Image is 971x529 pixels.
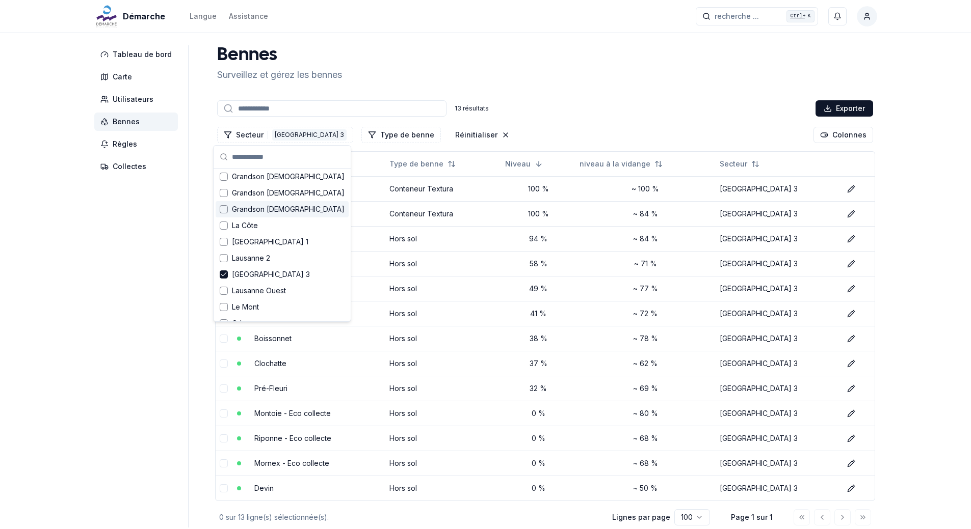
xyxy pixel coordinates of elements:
[716,176,839,201] td: [GEOGRAPHIC_DATA] 3
[385,251,501,276] td: Hors sol
[505,358,572,369] div: 37 %
[499,156,549,172] button: Sorted descending. Click to sort ascending.
[254,359,286,368] a: Clochatte
[385,226,501,251] td: Hors sol
[612,512,670,522] p: Lignes par page
[505,483,572,493] div: 0 %
[385,201,501,226] td: Conteneur Textura
[716,476,839,500] td: [GEOGRAPHIC_DATA] 3
[385,276,501,301] td: Hors sol
[580,483,711,493] div: ~ 50 %
[113,49,172,60] span: Tableau de bord
[94,90,182,108] a: Utilisateurs
[220,384,228,393] button: select-row
[389,159,443,169] span: Type de benne
[94,45,182,64] a: Tableau de bord
[254,459,329,467] a: Mornex - Eco collecte
[232,188,345,198] span: Grandson [DEMOGRAPHIC_DATA]
[580,184,711,194] div: ~ 100 %
[123,10,165,22] span: Démarche
[219,512,596,522] div: 0 sur 13 ligne(s) sélectionnée(s).
[385,401,501,426] td: Hors sol
[505,234,572,244] div: 94 %
[580,284,711,294] div: ~ 77 %
[716,401,839,426] td: [GEOGRAPHIC_DATA] 3
[580,458,711,468] div: ~ 68 %
[505,184,572,194] div: 100 %
[580,333,711,344] div: ~ 78 %
[696,7,818,25] button: recherche ...Ctrl+K
[272,129,347,141] div: [GEOGRAPHIC_DATA] 3
[94,10,169,22] a: Démarche
[715,11,759,21] span: recherche ...
[385,176,501,201] td: Conteneur Textura
[726,512,777,522] div: Page 1 sur 1
[580,209,711,219] div: ~ 84 %
[113,117,140,127] span: Bennes
[232,220,258,231] span: La Côte
[716,326,839,351] td: [GEOGRAPHIC_DATA] 3
[385,476,501,500] td: Hors sol
[217,68,342,82] p: Surveillez et gérez les bennes
[220,335,228,343] button: select-row
[505,383,572,394] div: 32 %
[361,127,441,143] button: Filtrer les lignes
[505,209,572,219] div: 100 %
[505,333,572,344] div: 38 %
[113,161,146,172] span: Collectes
[580,259,711,269] div: ~ 71 %
[217,127,353,143] button: Filtrer les lignes
[580,433,711,443] div: ~ 68 %
[385,451,501,476] td: Hors sol
[113,139,137,149] span: Règles
[229,10,268,22] a: Assistance
[505,284,572,294] div: 49 %
[580,358,711,369] div: ~ 62 %
[94,68,182,86] a: Carte
[716,426,839,451] td: [GEOGRAPHIC_DATA] 3
[254,484,274,492] a: Devin
[385,376,501,401] td: Hors sol
[232,318,249,328] span: Orbe
[505,259,572,269] div: 58 %
[232,286,286,296] span: Lausanne Ouest
[505,433,572,443] div: 0 %
[94,4,119,29] img: Démarche Logo
[383,156,462,172] button: Not sorted. Click to sort ascending.
[94,157,182,176] a: Collectes
[190,10,217,22] button: Langue
[113,72,132,82] span: Carte
[505,458,572,468] div: 0 %
[232,269,310,280] span: [GEOGRAPHIC_DATA] 3
[220,409,228,417] button: select-row
[190,11,217,21] div: Langue
[385,351,501,376] td: Hors sol
[449,127,516,143] button: Réinitialiser les filtres
[232,237,308,247] span: [GEOGRAPHIC_DATA] 1
[232,172,345,182] span: Grandson [DEMOGRAPHIC_DATA]
[716,351,839,376] td: [GEOGRAPHIC_DATA] 3
[94,113,182,131] a: Bennes
[385,426,501,451] td: Hors sol
[220,434,228,442] button: select-row
[254,434,331,442] a: Riponne - Eco collecte
[232,204,345,214] span: Grandson [DEMOGRAPHIC_DATA]
[94,135,182,153] a: Règles
[232,253,270,263] span: Lausanne 2
[580,234,711,244] div: ~ 84 %
[716,301,839,326] td: [GEOGRAPHIC_DATA] 3
[716,201,839,226] td: [GEOGRAPHIC_DATA] 3
[220,359,228,368] button: select-row
[816,100,873,117] button: Exporter
[573,156,669,172] button: Not sorted. Click to sort ascending.
[813,127,873,143] button: Cocher les colonnes
[505,309,572,319] div: 41 %
[714,156,766,172] button: Not sorted. Click to sort ascending.
[716,376,839,401] td: [GEOGRAPHIC_DATA] 3
[580,408,711,419] div: ~ 80 %
[113,94,153,104] span: Utilisateurs
[232,302,259,312] span: Le Mont
[254,334,292,343] a: Boissonnet
[217,45,342,66] h1: Bennes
